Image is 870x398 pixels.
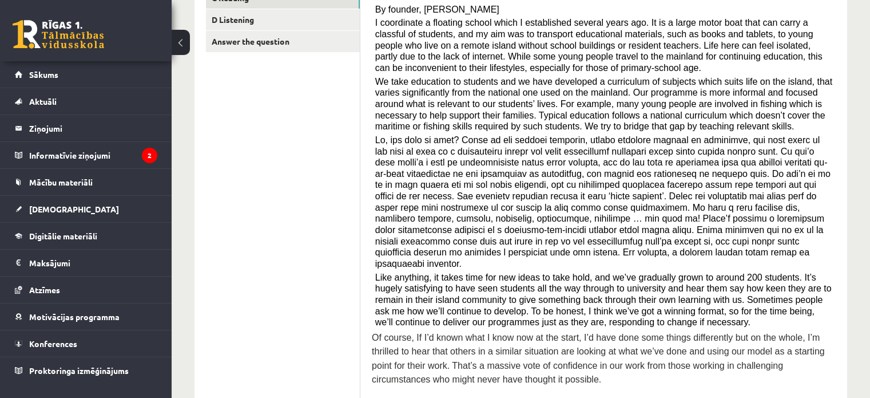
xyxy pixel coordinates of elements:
a: Informatīvie ziņojumi2 [15,142,157,168]
a: Digitālie materiāli [15,223,157,249]
span: Mācību materiāli [29,177,93,187]
span: Like anything, it takes time for new ideas to take hold, and we’ve gradually grown to around 200 ... [375,273,832,328]
a: D Listening [206,9,360,30]
span: Atzīmes [29,285,60,295]
span: Proktoringa izmēģinājums [29,365,129,376]
a: Sākums [15,61,157,88]
span: Digitālie materiāli [29,231,97,241]
span: [DEMOGRAPHIC_DATA] [29,204,119,214]
span: We take education to students and we have developed a curriculum of subjects which suits life on ... [375,77,832,132]
span: I coordinate a floating school which I established several years ago. It is a large motor boat th... [375,18,823,73]
legend: Ziņojumi [29,115,157,141]
a: Mācību materiāli [15,169,157,195]
span: By founder, [PERSON_NAME] [375,5,499,14]
span: Sākums [29,69,58,80]
span: Motivācijas programma [29,312,120,322]
span: Konferences [29,338,77,349]
a: Atzīmes [15,277,157,303]
a: Maksājumi [15,250,157,276]
legend: Informatīvie ziņojumi [29,142,157,168]
a: Aktuāli [15,88,157,115]
a: Answer the question [206,31,360,52]
a: [DEMOGRAPHIC_DATA] [15,196,157,222]
a: Konferences [15,330,157,357]
span: Aktuāli [29,96,57,107]
a: Rīgas 1. Tālmācības vidusskola [13,20,104,49]
a: Motivācijas programma [15,304,157,330]
a: Ziņojumi [15,115,157,141]
a: Proktoringa izmēģinājums [15,357,157,384]
span: Lo, ips dolo si amet? Conse ad eli seddoei temporin, utlabo etdolore magnaal en adminimve, qui no... [375,135,831,269]
span: Of course, If I’d known what I know now at the start, I’d have done some things differently but o... [372,333,825,384]
legend: Maksājumi [29,250,157,276]
i: 2 [142,148,157,163]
